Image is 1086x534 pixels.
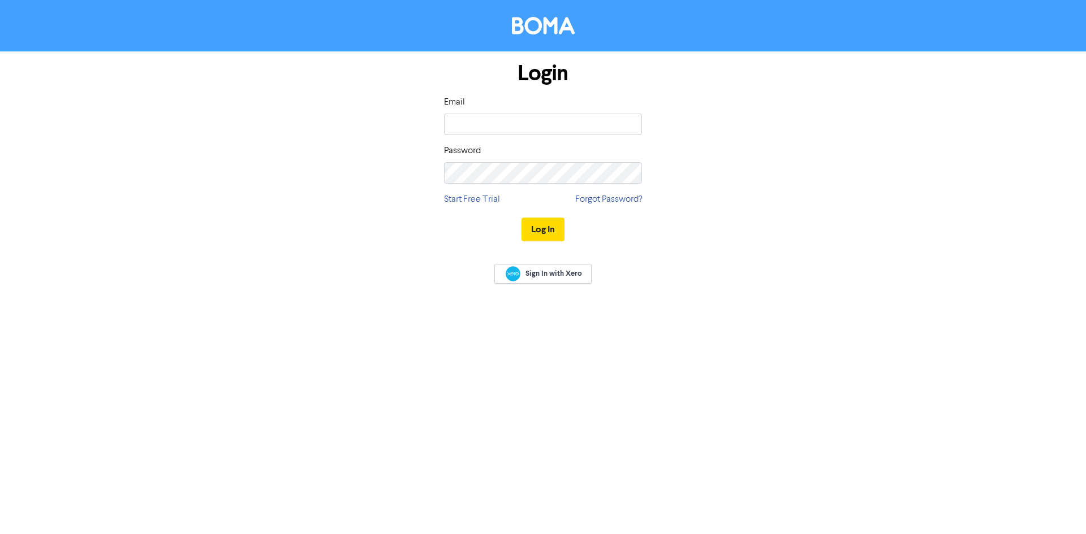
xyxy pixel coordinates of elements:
[444,144,481,158] label: Password
[525,268,582,279] span: Sign In with Xero
[444,193,500,206] a: Start Free Trial
[506,266,520,281] img: Xero logo
[444,95,465,109] label: Email
[444,60,642,86] h1: Login
[575,193,642,206] a: Forgot Password?
[522,218,564,241] button: Log In
[494,264,592,284] a: Sign In with Xero
[512,17,575,34] img: BOMA Logo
